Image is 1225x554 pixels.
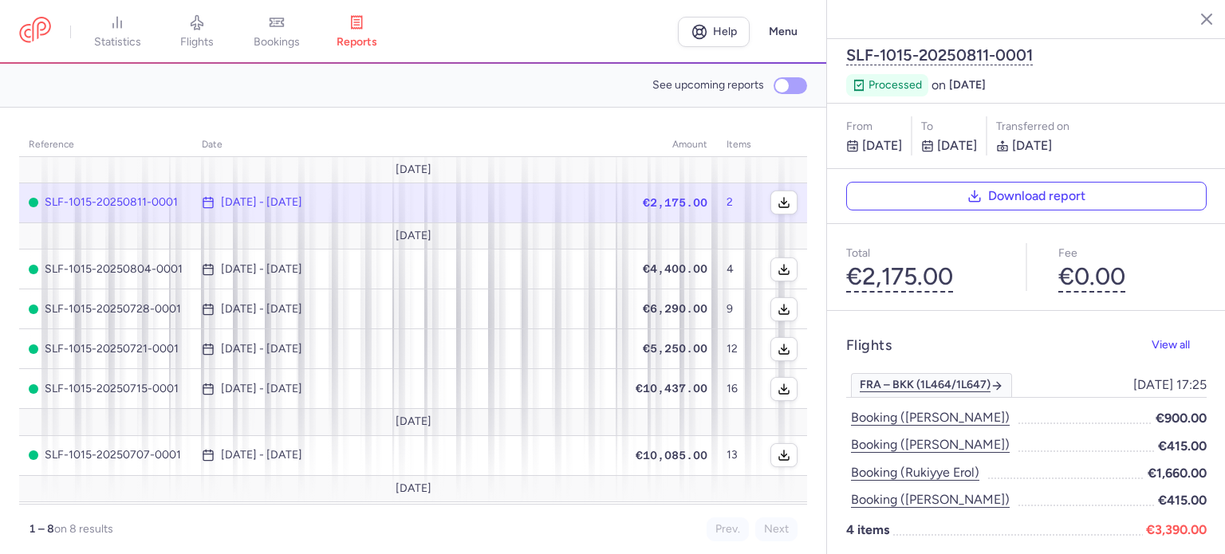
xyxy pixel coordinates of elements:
p: 4 items [846,520,1207,540]
span: View all [1152,339,1190,351]
td: 4 [717,249,761,289]
span: [DATE] [396,482,431,495]
span: bookings [254,35,300,49]
time: [DATE] - [DATE] [221,343,302,356]
span: €415.00 [1158,490,1207,510]
span: flights [180,35,214,49]
td: 2 [717,183,761,222]
th: date [192,133,626,157]
span: statistics [94,35,141,49]
button: €2,175.00 [846,263,953,291]
a: CitizenPlane red outlined logo [19,17,51,46]
span: SLF-1015-20250715-0001 [29,383,183,395]
span: €4,400.00 [643,262,707,275]
time: [DATE] - [DATE] [221,303,302,316]
strong: 1 – 8 [29,522,54,536]
a: reports [317,14,396,49]
span: €2,175.00 [643,196,707,209]
span: on 8 results [54,522,113,536]
th: amount [626,133,717,157]
span: SLF-1015-20250811-0001 [29,196,183,209]
span: Help [713,26,737,37]
div: on [846,74,986,96]
span: [DATE] [949,79,986,92]
span: €1,660.00 [1148,463,1207,483]
span: €6,290.00 [643,302,707,315]
button: Next [755,517,798,541]
button: €0.00 [1058,263,1125,291]
p: Fee [1058,243,1207,263]
span: €10,437.00 [636,382,707,395]
button: Booking ([PERSON_NAME]) [846,434,1014,455]
th: reference [19,133,192,157]
a: statistics [77,14,157,49]
p: to [921,116,977,136]
button: Booking (rukiyye erol) [846,462,984,483]
span: processed [869,77,922,93]
span: €5,250.00 [643,342,707,355]
span: €3,390.00 [1146,520,1207,540]
p: [DATE] [996,136,1207,155]
time: [DATE] - [DATE] [221,196,302,209]
span: [DATE] [396,163,431,176]
span: reports [337,35,377,49]
td: 16 [717,369,761,409]
button: Download report [846,182,1207,210]
span: SLF-1015-20250804-0001 [29,263,183,276]
span: €415.00 [1158,436,1207,456]
span: [DATE] 17:25 [1133,378,1207,392]
p: From [846,116,902,136]
span: SLF-1015-20250721-0001 [29,343,183,356]
button: View all [1135,330,1207,361]
a: flights [157,14,237,49]
time: [DATE] - [DATE] [221,263,302,276]
span: [DATE] [396,230,431,242]
time: [DATE] - [DATE] [221,449,302,462]
button: SLF-1015-20250811-0001 [846,45,1033,65]
td: 2 [717,501,761,541]
span: SLF-1015-20250728-0001 [29,303,183,316]
button: Booking ([PERSON_NAME]) [846,489,1014,510]
time: [DATE] - [DATE] [221,383,302,395]
div: Transferred on [996,116,1207,136]
td: 9 [717,289,761,329]
span: €900.00 [1156,408,1207,428]
a: FRA – BKK (1L464/1L647) [851,373,1012,397]
span: SLF-1015-20250707-0001 [29,449,183,462]
a: Help [678,17,750,47]
th: items [717,133,761,157]
td: 13 [717,435,761,475]
button: Prev. [707,517,749,541]
h4: Flights [846,336,892,355]
span: See upcoming reports [652,79,764,92]
span: €10,085.00 [636,449,707,462]
p: Total [846,243,995,263]
button: Menu [759,17,807,47]
span: [DATE] [396,415,431,428]
td: 12 [717,329,761,369]
p: [DATE] [846,136,902,155]
p: [DATE] [921,136,977,155]
button: Booking ([PERSON_NAME]) [846,407,1014,428]
a: bookings [237,14,317,49]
